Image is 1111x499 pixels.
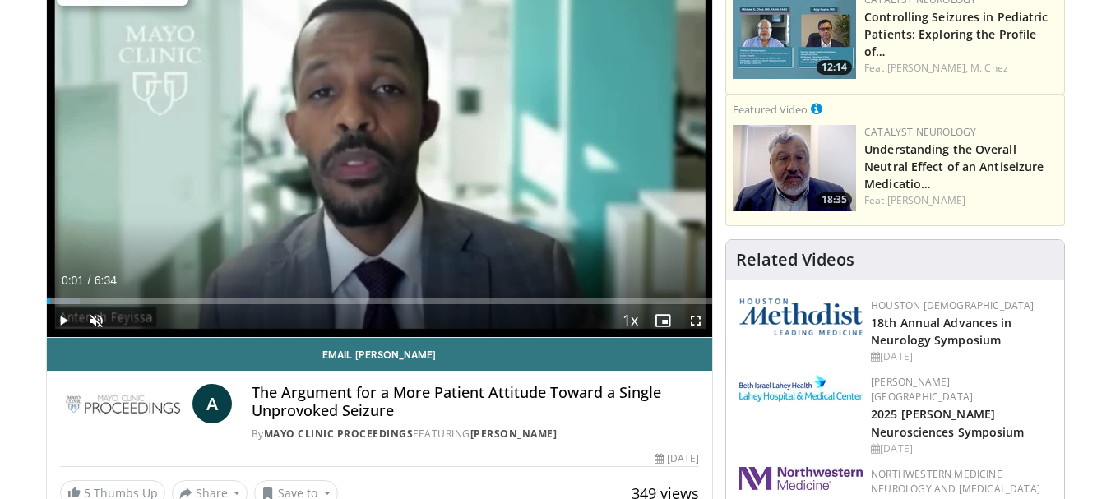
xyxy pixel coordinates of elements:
a: A [192,384,232,423]
a: Controlling Seizures in Pediatric Patients: Exploring the Profile of… [864,9,1048,59]
a: Mayo Clinic Proceedings [264,427,414,441]
a: 18th Annual Advances in Neurology Symposium [871,315,1011,348]
span: / [88,274,91,287]
button: Play [47,304,80,337]
a: Email [PERSON_NAME] [47,338,713,371]
h4: The Argument for a More Patient Attitude Toward a Single Unprovoked Seizure [252,384,699,419]
a: [PERSON_NAME], [887,61,968,75]
img: 2a462fb6-9365-492a-ac79-3166a6f924d8.png.150x105_q85_autocrop_double_scale_upscale_version-0.2.jpg [739,467,863,490]
img: 01bfc13d-03a0-4cb7-bbaa-2eb0a1ecb046.png.150x105_q85_crop-smart_upscale.jpg [733,125,856,211]
a: [PERSON_NAME][GEOGRAPHIC_DATA] [871,375,973,404]
span: 6:34 [95,274,117,287]
button: Unmute [80,304,113,337]
div: Progress Bar [47,298,713,304]
a: 18:35 [733,125,856,211]
a: M. Chez [970,61,1008,75]
a: Houston [DEMOGRAPHIC_DATA] [871,298,1034,312]
div: [DATE] [871,349,1051,364]
a: [PERSON_NAME] [887,193,965,207]
a: 2025 [PERSON_NAME] Neurosciences Symposium [871,406,1024,439]
a: [PERSON_NAME] [470,427,558,441]
div: By FEATURING [252,427,699,441]
button: Playback Rate [613,304,646,337]
h4: Related Videos [736,250,854,270]
div: [DATE] [655,451,699,466]
button: Enable picture-in-picture mode [646,304,679,337]
img: e7977282-282c-4444-820d-7cc2733560fd.jpg.150x105_q85_autocrop_double_scale_upscale_version-0.2.jpg [739,375,863,402]
img: Mayo Clinic Proceedings [60,384,186,423]
span: 18:35 [817,192,852,207]
img: 5e4488cc-e109-4a4e-9fd9-73bb9237ee91.png.150x105_q85_autocrop_double_scale_upscale_version-0.2.png [739,298,863,335]
div: [DATE] [871,441,1051,456]
span: 12:14 [817,60,852,75]
div: Feat. [864,193,1058,208]
a: Understanding the Overall Neutral Effect of an Antiseizure Medicatio… [864,141,1044,192]
div: Feat. [864,61,1058,76]
span: 0:01 [62,274,84,287]
a: Northwestern Medicine Neurology and [MEDICAL_DATA] [871,467,1040,496]
small: Featured Video [733,102,808,117]
a: Catalyst Neurology [864,125,976,139]
button: Fullscreen [679,304,712,337]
